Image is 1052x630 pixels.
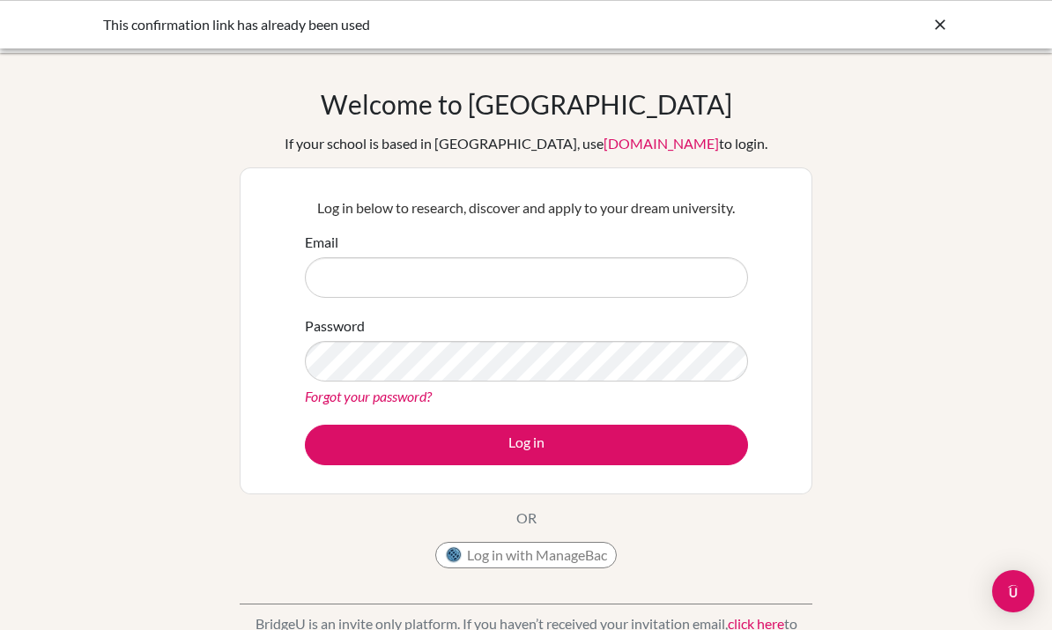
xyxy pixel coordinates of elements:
a: Forgot your password? [305,388,432,404]
div: Open Intercom Messenger [992,570,1034,612]
label: Password [305,315,365,337]
div: This confirmation link has already been used [103,14,685,35]
p: OR [516,508,537,529]
p: Log in below to research, discover and apply to your dream university. [305,197,748,219]
a: [DOMAIN_NAME] [604,135,719,152]
div: If your school is based in [GEOGRAPHIC_DATA], use to login. [285,133,767,154]
button: Log in [305,425,748,465]
h1: Welcome to [GEOGRAPHIC_DATA] [321,88,732,120]
label: Email [305,232,338,253]
button: Log in with ManageBac [435,542,617,568]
